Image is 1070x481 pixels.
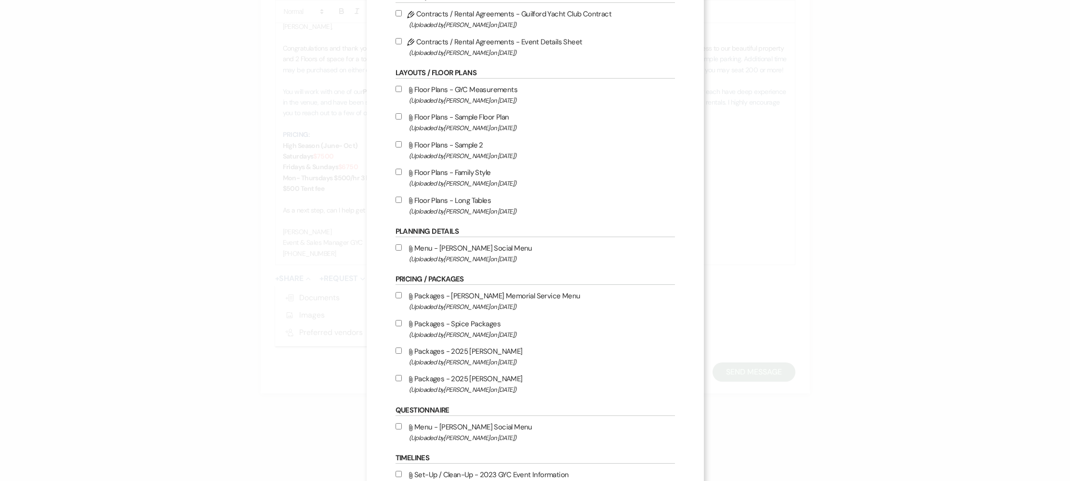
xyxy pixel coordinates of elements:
[396,375,402,381] input: Packages - 2025 [PERSON_NAME](Uploaded by[PERSON_NAME]on [DATE])
[409,47,675,58] span: (Uploaded by [PERSON_NAME] on [DATE] )
[396,292,402,298] input: Packages - [PERSON_NAME] Memorial Service Menu(Uploaded by[PERSON_NAME]on [DATE])
[396,197,402,203] input: Floor Plans - Long Tables(Uploaded by[PERSON_NAME]on [DATE])
[396,274,675,285] h6: Pricing / Packages
[396,320,402,326] input: Packages - Spice Packages(Uploaded by[PERSON_NAME]on [DATE])
[396,373,675,395] label: Packages - 2025 [PERSON_NAME]
[396,166,675,189] label: Floor Plans - Family Style
[409,122,675,134] span: (Uploaded by [PERSON_NAME] on [DATE] )
[396,68,675,79] h6: Layouts / Floor Plans
[409,95,675,106] span: (Uploaded by [PERSON_NAME] on [DATE] )
[396,345,675,368] label: Packages - 2025 [PERSON_NAME]
[396,113,402,120] input: Floor Plans - Sample Floor Plan(Uploaded by[PERSON_NAME]on [DATE])
[396,38,402,44] input: Contracts / Rental Agreements - Event Details Sheet(Uploaded by[PERSON_NAME]on [DATE])
[396,8,675,30] label: Contracts / Rental Agreements - Guilford Yacht Club Contract
[396,227,675,237] h6: Planning Details
[396,10,402,16] input: Contracts / Rental Agreements - Guilford Yacht Club Contract(Uploaded by[PERSON_NAME]on [DATE])
[396,453,675,464] h6: Timelines
[396,139,675,161] label: Floor Plans - Sample 2
[396,36,675,58] label: Contracts / Rental Agreements - Event Details Sheet
[409,254,675,265] span: (Uploaded by [PERSON_NAME] on [DATE] )
[409,19,675,30] span: (Uploaded by [PERSON_NAME] on [DATE] )
[396,471,402,477] input: Set-Up / Clean-Up - 2023 GYC Event Information(Uploaded by[PERSON_NAME]on [DATE])
[396,405,675,416] h6: Questionnaire
[396,290,675,312] label: Packages - [PERSON_NAME] Memorial Service Menu
[409,178,675,189] span: (Uploaded by [PERSON_NAME] on [DATE] )
[396,194,675,217] label: Floor Plans - Long Tables
[409,432,675,443] span: (Uploaded by [PERSON_NAME] on [DATE] )
[396,141,402,147] input: Floor Plans - Sample 2(Uploaded by[PERSON_NAME]on [DATE])
[396,244,402,251] input: Menu - [PERSON_NAME] Social Menu(Uploaded by[PERSON_NAME]on [DATE])
[396,318,675,340] label: Packages - Spice Packages
[396,242,675,265] label: Menu - [PERSON_NAME] Social Menu
[396,169,402,175] input: Floor Plans - Family Style(Uploaded by[PERSON_NAME]on [DATE])
[396,347,402,354] input: Packages - 2025 [PERSON_NAME](Uploaded by[PERSON_NAME]on [DATE])
[409,206,675,217] span: (Uploaded by [PERSON_NAME] on [DATE] )
[409,150,675,161] span: (Uploaded by [PERSON_NAME] on [DATE] )
[396,421,675,443] label: Menu - [PERSON_NAME] Social Menu
[396,111,675,134] label: Floor Plans - Sample Floor Plan
[409,384,675,395] span: (Uploaded by [PERSON_NAME] on [DATE] )
[396,83,675,106] label: Floor Plans - GYC Measurements
[396,423,402,429] input: Menu - [PERSON_NAME] Social Menu(Uploaded by[PERSON_NAME]on [DATE])
[409,301,675,312] span: (Uploaded by [PERSON_NAME] on [DATE] )
[409,329,675,340] span: (Uploaded by [PERSON_NAME] on [DATE] )
[396,86,402,92] input: Floor Plans - GYC Measurements(Uploaded by[PERSON_NAME]on [DATE])
[409,357,675,368] span: (Uploaded by [PERSON_NAME] on [DATE] )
